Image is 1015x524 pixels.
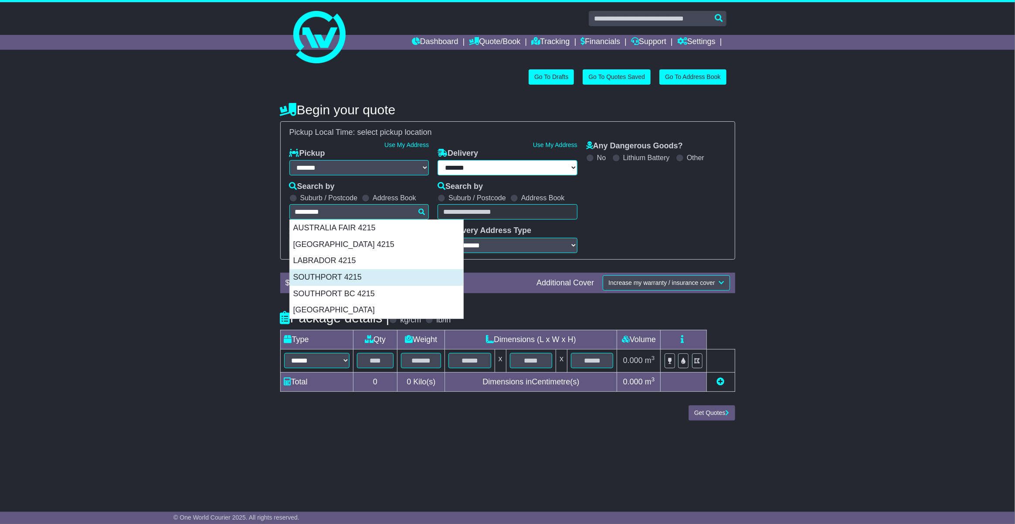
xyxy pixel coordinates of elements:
[445,372,617,391] td: Dimensions in Centimetre(s)
[400,315,421,325] label: kg/cm
[645,377,655,386] span: m
[603,275,730,291] button: Increase my warranty / insurance cover
[280,330,353,349] td: Type
[580,35,620,50] a: Financials
[652,376,655,383] sup: 3
[397,330,445,349] td: Weight
[280,311,390,325] h4: Package details |
[623,377,643,386] span: 0.000
[173,514,299,521] span: © One World Courier 2025. All rights reserved.
[290,286,463,302] div: SOUTHPORT BC 4215
[521,194,565,202] label: Address Book
[290,269,463,286] div: SOUTHPORT 4215
[448,194,506,202] label: Suburb / Postcode
[353,330,397,349] td: Qty
[407,377,411,386] span: 0
[677,35,716,50] a: Settings
[597,154,606,162] label: No
[608,279,715,286] span: Increase my warranty / insurance cover
[556,349,567,372] td: x
[533,141,577,148] a: Use My Address
[281,278,533,288] div: $ FreightSafe warranty included
[438,149,478,158] label: Delivery
[280,103,735,117] h4: Begin your quote
[397,372,445,391] td: Kilo(s)
[617,330,661,349] td: Volume
[583,69,651,85] a: Go To Quotes Saved
[384,141,429,148] a: Use My Address
[652,355,655,361] sup: 3
[289,182,335,192] label: Search by
[469,35,520,50] a: Quote/Book
[285,128,730,137] div: Pickup Local Time:
[623,154,670,162] label: Lithium Battery
[353,372,397,391] td: 0
[300,194,358,202] label: Suburb / Postcode
[532,278,598,288] div: Additional Cover
[357,128,432,137] span: select pickup location
[687,154,704,162] label: Other
[289,149,325,158] label: Pickup
[412,35,458,50] a: Dashboard
[436,315,451,325] label: lb/in
[495,349,506,372] td: x
[290,253,463,269] div: LABRADOR 4215
[445,330,617,349] td: Dimensions (L x W x H)
[529,69,574,85] a: Go To Drafts
[290,236,463,253] div: [GEOGRAPHIC_DATA] 4215
[689,405,735,421] button: Get Quotes
[531,35,570,50] a: Tracking
[659,69,726,85] a: Go To Address Book
[438,226,531,236] label: Delivery Address Type
[290,220,463,236] div: AUSTRALIA FAIR 4215
[645,356,655,365] span: m
[586,141,683,151] label: Any Dangerous Goods?
[290,302,463,319] div: [GEOGRAPHIC_DATA]
[373,194,416,202] label: Address Book
[631,35,666,50] a: Support
[280,372,353,391] td: Total
[717,377,725,386] a: Add new item
[623,356,643,365] span: 0.000
[438,182,483,192] label: Search by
